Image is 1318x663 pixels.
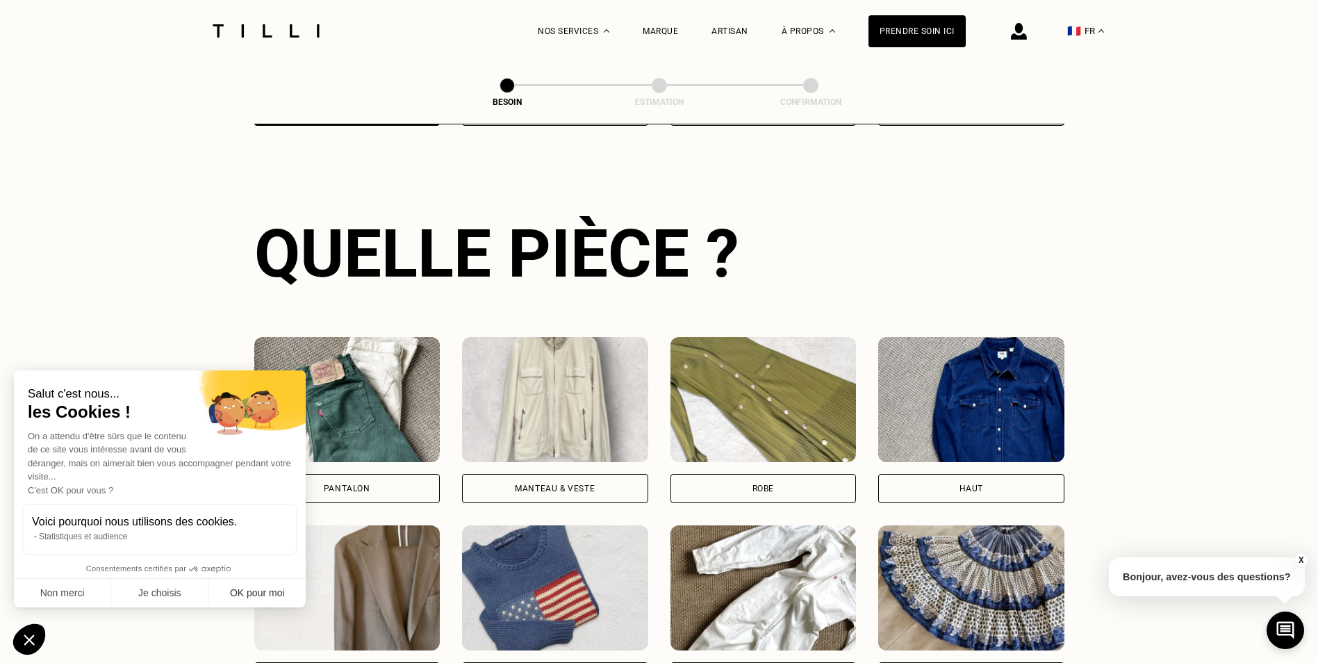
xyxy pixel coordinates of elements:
[1067,24,1081,38] span: 🇫🇷
[1109,557,1305,596] p: Bonjour, avez-vous des questions?
[878,337,1064,462] img: Tilli retouche votre Haut
[752,484,774,493] div: Robe
[741,97,880,107] div: Confirmation
[670,525,857,650] img: Tilli retouche votre Combinaison
[959,484,983,493] div: Haut
[590,97,729,107] div: Estimation
[254,525,440,650] img: Tilli retouche votre Tailleur
[670,337,857,462] img: Tilli retouche votre Robe
[1098,29,1104,33] img: menu déroulant
[830,29,835,33] img: Menu déroulant à propos
[208,24,324,38] img: Logo du service de couturière Tilli
[643,26,678,36] a: Marque
[462,337,648,462] img: Tilli retouche votre Manteau & Veste
[438,97,577,107] div: Besoin
[878,525,1064,650] img: Tilli retouche votre Jupe
[868,15,966,47] a: Prendre soin ici
[1011,23,1027,40] img: icône connexion
[515,484,595,493] div: Manteau & Veste
[254,337,440,462] img: Tilli retouche votre Pantalon
[604,29,609,33] img: Menu déroulant
[254,215,1064,293] div: Quelle pièce ?
[711,26,748,36] a: Artisan
[324,484,370,493] div: Pantalon
[462,525,648,650] img: Tilli retouche votre Pull & gilet
[1294,552,1308,568] button: X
